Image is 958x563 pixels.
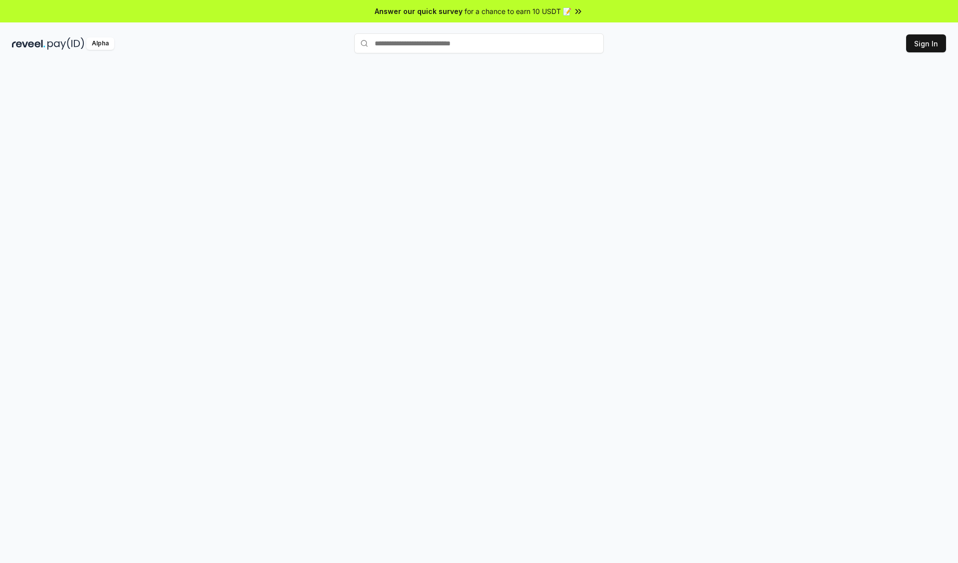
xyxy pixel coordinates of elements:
img: pay_id [47,37,84,50]
span: for a chance to earn 10 USDT 📝 [465,6,571,16]
button: Sign In [906,34,946,52]
div: Alpha [86,37,114,50]
span: Answer our quick survey [375,6,463,16]
img: reveel_dark [12,37,45,50]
